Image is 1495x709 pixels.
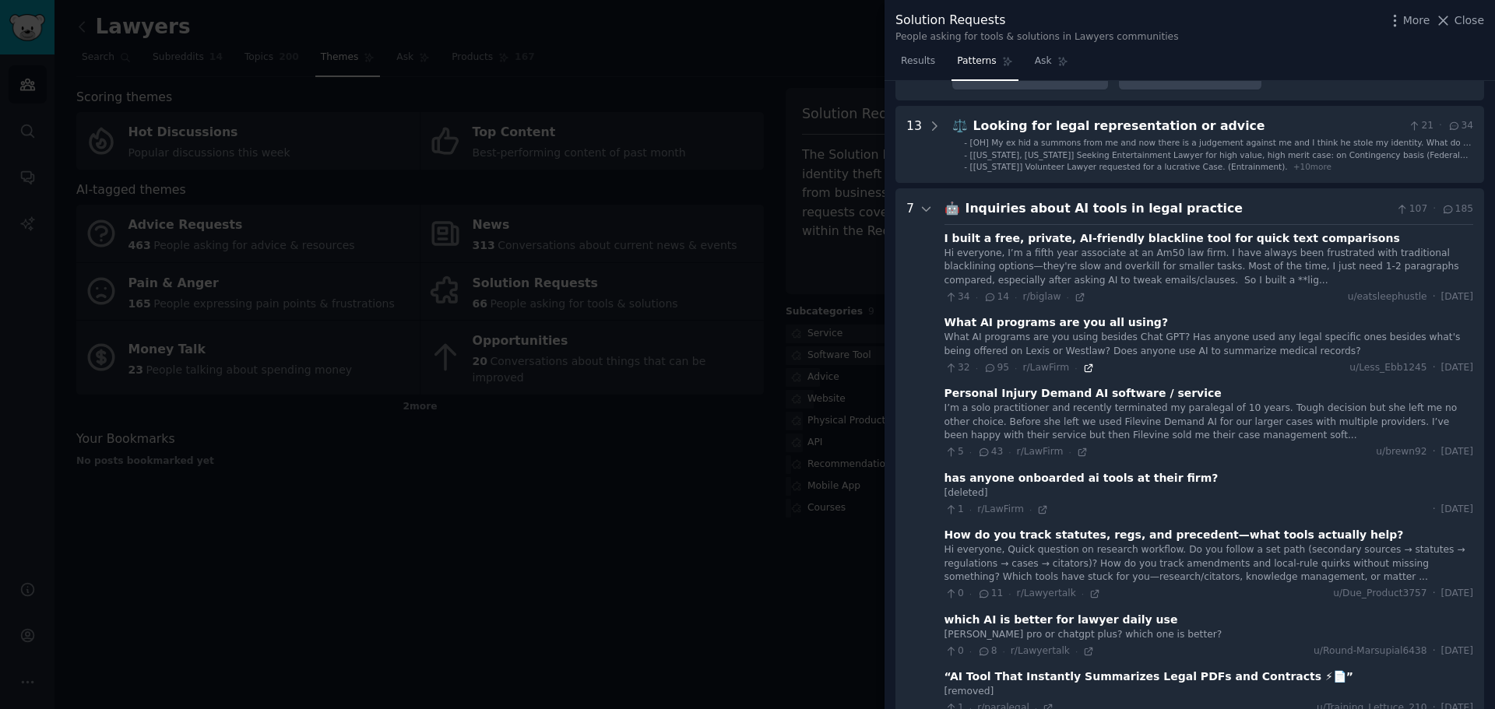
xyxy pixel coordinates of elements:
[944,201,960,216] span: 🤖
[1348,290,1427,304] span: u/eatsleephustle
[1403,12,1430,29] span: More
[944,503,964,517] span: 1
[944,644,964,658] span: 0
[1441,361,1473,375] span: [DATE]
[901,54,935,68] span: Results
[1022,291,1061,302] span: r/biglaw
[1387,12,1430,29] button: More
[1435,12,1484,29] button: Close
[970,138,1472,158] span: [OH] My ex hid a summons from me and now there is a judgement against me and I think he stole my ...
[1433,503,1436,517] span: ·
[1075,363,1077,374] span: ·
[1008,588,1011,599] span: ·
[1433,587,1436,601] span: ·
[1015,292,1017,303] span: ·
[944,685,1473,699] div: [removed]
[1433,202,1436,216] span: ·
[1433,361,1436,375] span: ·
[976,363,978,374] span: ·
[1349,361,1426,375] span: u/Less_Ebb1245
[1433,644,1436,658] span: ·
[1017,588,1076,598] span: r/Lawyertalk
[977,644,997,658] span: 8
[1035,54,1052,68] span: Ask
[895,30,1179,44] div: People asking for tools & solutions in Lawyers communities
[944,669,1353,685] div: “AI Tool That Instantly Summarizes Legal PDFs and Contracts ⚡📄”
[1441,503,1473,517] span: [DATE]
[944,470,1219,486] div: has anyone onboarded ai tools at their firm?
[1441,587,1473,601] span: [DATE]
[944,587,964,601] span: 0
[1082,588,1084,599] span: ·
[1022,362,1069,373] span: r/LawFirm
[973,117,1402,136] div: Looking for legal representation or advice
[944,331,1473,358] div: What AI programs are you using besides Chat GPT? Has anyone used any legal specific ones besides ...
[964,161,967,172] div: -
[944,247,1473,288] div: Hi everyone, I’m a fifth year associate at an Am50 law firm. I have always been frustrated with t...
[1455,12,1484,29] span: Close
[944,527,1404,543] div: How do you track statutes, regs, and precedent—what tools actually help?
[944,361,970,375] span: 32
[969,504,972,515] span: ·
[1441,445,1473,459] span: [DATE]
[977,445,1003,459] span: 43
[969,588,972,599] span: ·
[944,290,970,304] span: 34
[944,445,964,459] span: 5
[983,361,1009,375] span: 95
[944,612,1178,628] div: which AI is better for lawyer daily use
[944,543,1473,584] div: Hi everyone, Quick question on research workflow. Do you follow a set path (secondary sources → s...
[964,149,967,160] div: -
[964,137,967,148] div: -
[976,292,978,303] span: ·
[895,49,941,81] a: Results
[969,447,972,458] span: ·
[1314,644,1427,658] span: u/Round-Marsupial6438
[1441,290,1473,304] span: [DATE]
[1441,202,1473,216] span: 185
[970,162,1288,171] span: [[US_STATE]] Volunteer Lawyer requested for a lucrative Case. (Entrainment).
[1068,447,1071,458] span: ·
[970,150,1469,170] span: [[US_STATE], [US_STATE]] Seeking Entertainment Lawyer for high value, high merit case: on Conting...
[983,290,1009,304] span: 14
[1408,119,1433,133] span: 21
[977,504,1024,514] span: r/LawFirm
[1448,119,1473,133] span: 34
[944,385,1222,402] div: Personal Injury Demand AI software / service
[957,54,996,68] span: Patterns
[1015,363,1017,374] span: ·
[895,11,1179,30] div: Solution Requests
[1017,446,1064,457] span: r/LawFirm
[1066,292,1068,303] span: ·
[1439,119,1442,133] span: ·
[952,49,1018,81] a: Patterns
[977,587,1003,601] span: 11
[944,486,1473,500] div: [deleted]
[944,628,1473,642] div: [PERSON_NAME] pro or chatgpt plus? which one is better?
[966,199,1391,219] div: Inquiries about AI tools in legal practice
[906,117,922,173] div: 13
[969,646,972,657] span: ·
[944,402,1473,443] div: I’m a solo practitioner and recently terminated my paralegal of 10 years. Tough decision but she ...
[952,118,968,133] span: ⚖️
[1011,645,1070,656] span: r/Lawyertalk
[1002,646,1004,657] span: ·
[1075,646,1078,657] span: ·
[1395,202,1427,216] span: 107
[944,230,1400,247] div: I built a free, private, AI-friendly blackline tool for quick text comparisons
[1376,445,1426,459] span: u/brewn92
[1333,587,1426,601] span: u/Due_Product3757
[944,314,1169,331] div: What AI programs are you all using?
[1441,644,1473,658] span: [DATE]
[1433,290,1436,304] span: ·
[1293,162,1331,171] span: + 10 more
[1029,49,1074,81] a: Ask
[1029,504,1032,515] span: ·
[1008,447,1011,458] span: ·
[1433,445,1436,459] span: ·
